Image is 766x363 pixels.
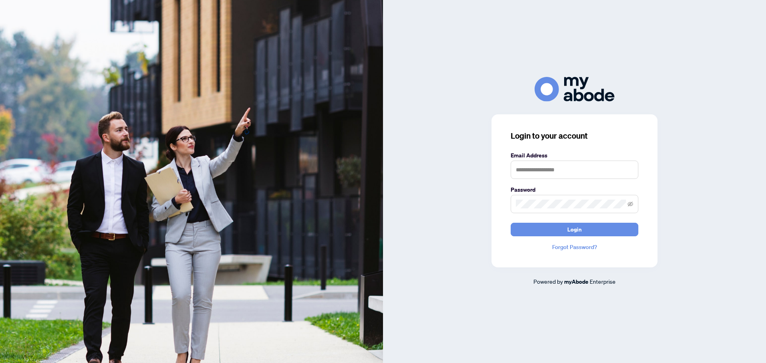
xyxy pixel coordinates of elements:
[511,151,638,160] label: Email Address
[567,223,582,236] span: Login
[533,278,563,285] span: Powered by
[535,77,614,101] img: ma-logo
[511,223,638,236] button: Login
[511,185,638,194] label: Password
[511,243,638,251] a: Forgot Password?
[628,201,633,207] span: eye-invisible
[590,278,616,285] span: Enterprise
[564,277,588,286] a: myAbode
[511,130,638,141] h3: Login to your account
